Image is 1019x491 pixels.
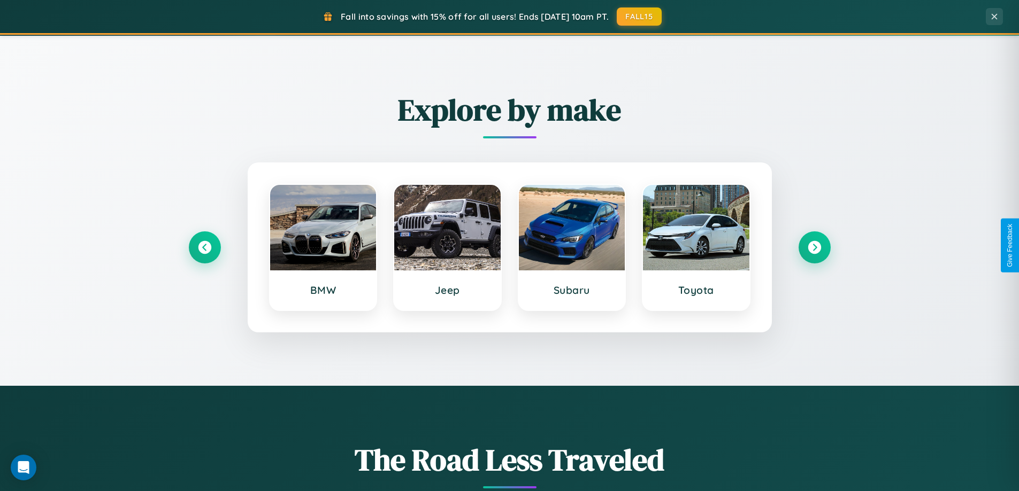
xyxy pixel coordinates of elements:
[405,284,490,297] h3: Jeep
[530,284,615,297] h3: Subaru
[189,439,831,480] h1: The Road Less Traveled
[654,284,739,297] h3: Toyota
[1006,224,1014,267] div: Give Feedback
[281,284,366,297] h3: BMW
[617,7,662,26] button: FALL15
[341,11,609,22] span: Fall into savings with 15% off for all users! Ends [DATE] 10am PT.
[11,455,36,480] div: Open Intercom Messenger
[189,89,831,130] h2: Explore by make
